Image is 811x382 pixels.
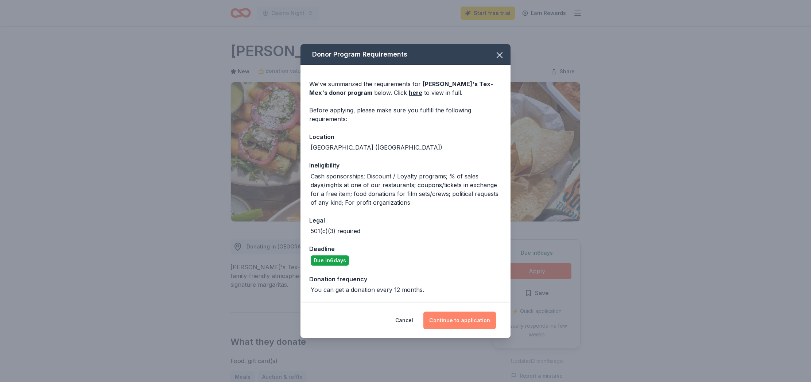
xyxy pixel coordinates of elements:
div: We've summarized the requirements for below. Click to view in full. [309,80,502,97]
div: Legal [309,216,502,225]
div: Before applying, please make sure you fulfill the following requirements: [309,106,502,123]
div: Cash sponsorships; Discount / Loyalty programs; % of sales days/nights at one of our restaurants;... [311,172,502,207]
div: Donation frequency [309,274,502,284]
div: You can get a donation every 12 months. [311,285,424,294]
div: Due in 6 days [311,255,349,266]
button: Continue to application [423,312,496,329]
a: here [409,88,422,97]
div: Ineligibility [309,161,502,170]
div: [GEOGRAPHIC_DATA] ([GEOGRAPHIC_DATA]) [311,143,442,152]
button: Cancel [395,312,413,329]
div: 501(c)(3) required [311,227,360,235]
div: Deadline [309,244,502,254]
div: Location [309,132,502,142]
div: Donor Program Requirements [300,44,511,65]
